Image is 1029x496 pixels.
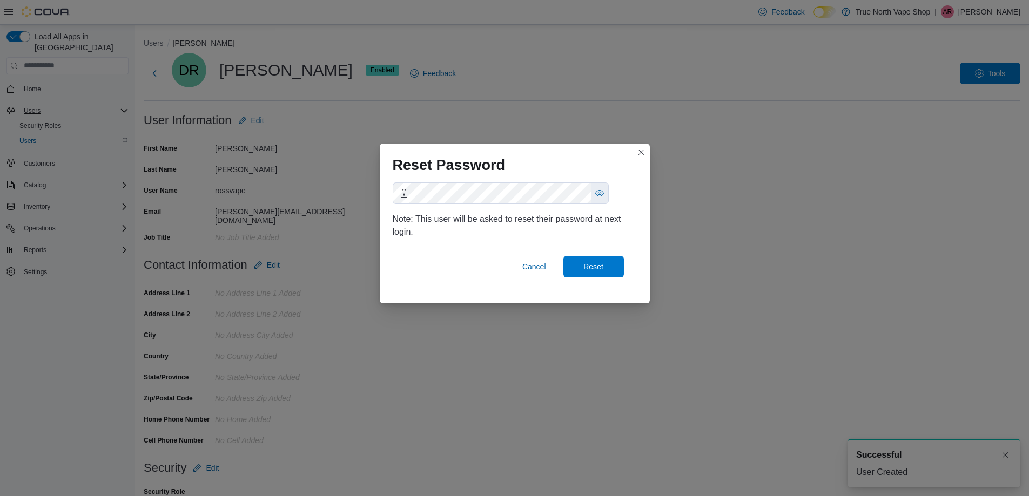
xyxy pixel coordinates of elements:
[518,256,550,277] button: Cancel
[393,157,506,174] h1: Reset Password
[591,183,608,203] button: Show password as plain text. Note: this will visually expose your password on the screen.
[393,213,637,239] div: Note: This user will be asked to reset their password at next login.
[563,256,624,277] button: Reset
[583,261,603,272] span: Reset
[635,146,648,159] button: Closes this modal window
[522,261,546,272] span: Cancel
